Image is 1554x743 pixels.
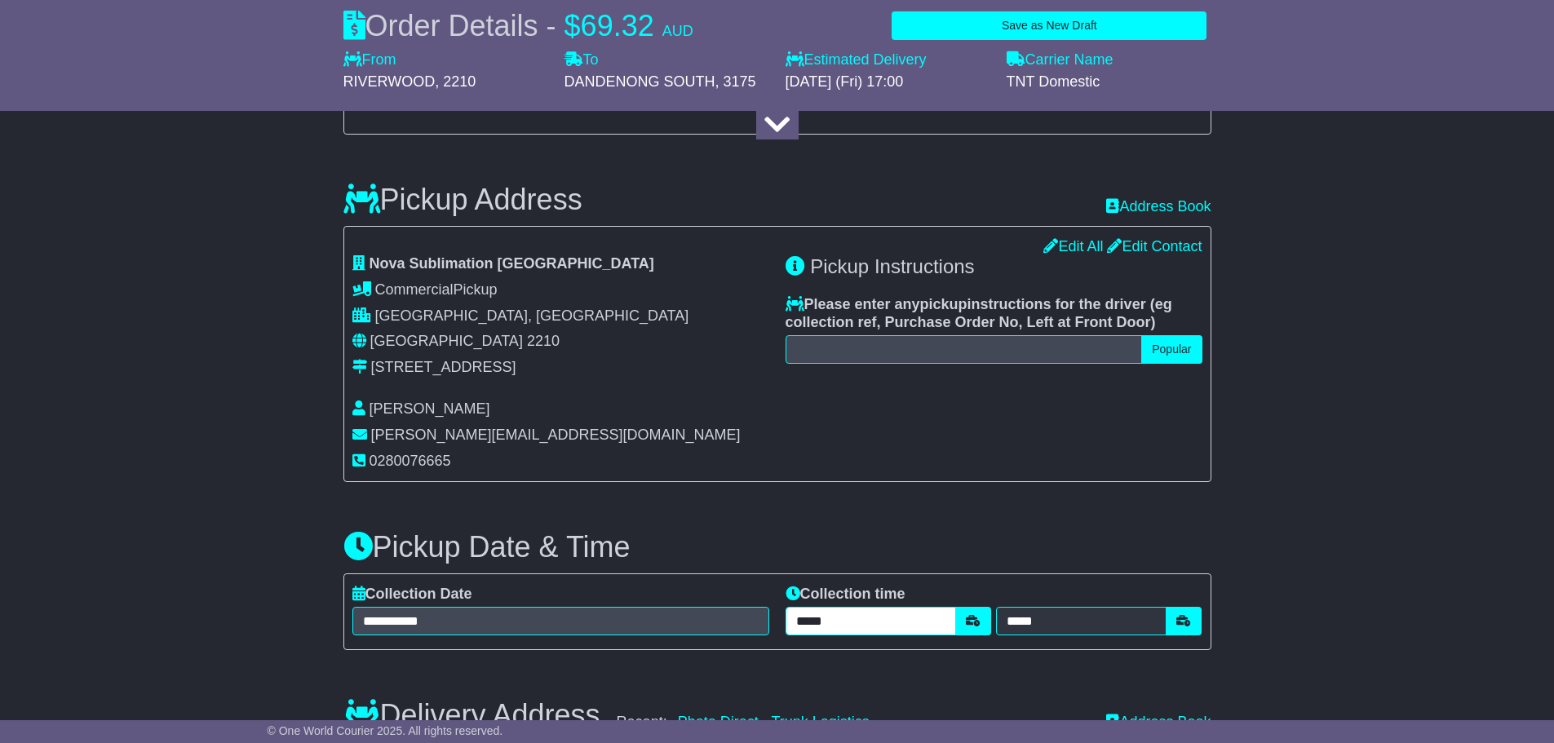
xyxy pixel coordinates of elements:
span: $ [564,9,581,42]
button: Save as New Draft [892,11,1206,40]
span: , 2210 [435,73,476,90]
span: eg collection ref, Purchase Order No, Left at Front Door [786,296,1172,330]
span: RIVERWOOD [343,73,436,90]
span: Pickup Instructions [810,255,974,277]
label: Please enter any instructions for the driver ( ) [786,296,1202,331]
div: Order Details - [343,8,693,43]
label: Estimated Delivery [786,51,990,69]
span: AUD [662,23,693,39]
h3: Delivery Address [343,699,600,732]
div: TNT Domestic [1007,73,1211,91]
span: DANDENONG SOUTH [564,73,715,90]
label: Collection time [786,586,905,604]
span: © One World Courier 2025. All rights reserved. [268,724,503,737]
span: [GEOGRAPHIC_DATA], [GEOGRAPHIC_DATA] [375,307,689,324]
label: To [564,51,599,69]
span: pickup [920,296,967,312]
label: From [343,51,396,69]
a: Address Book [1106,714,1211,730]
span: [PERSON_NAME] [370,400,490,417]
div: [DATE] (Fri) 17:00 [786,73,990,91]
h3: Pickup Date & Time [343,531,1211,564]
a: Edit All [1043,238,1103,254]
span: 0280076665 [370,453,451,469]
button: Popular [1141,335,1202,364]
div: Recent: [617,714,1091,732]
h3: Pickup Address [343,184,582,216]
span: , 3175 [715,73,756,90]
a: Edit Contact [1107,238,1202,254]
label: Collection Date [352,586,472,604]
span: Commercial [375,281,454,298]
span: [PERSON_NAME][EMAIL_ADDRESS][DOMAIN_NAME] [371,427,741,443]
span: Nova Sublimation [GEOGRAPHIC_DATA] [370,255,654,272]
span: 2210 [527,333,560,349]
div: [STREET_ADDRESS] [371,359,516,377]
span: 69.32 [581,9,654,42]
a: Address Book [1106,198,1211,216]
span: [GEOGRAPHIC_DATA] [370,333,523,349]
a: Photo Direct - Trunk Logistics [678,714,870,731]
div: Pickup [352,281,769,299]
label: Carrier Name [1007,51,1113,69]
